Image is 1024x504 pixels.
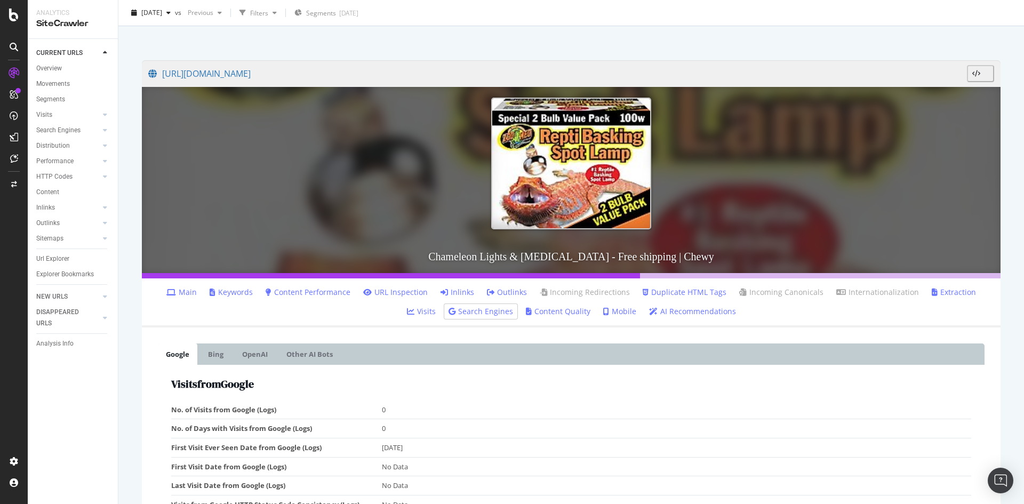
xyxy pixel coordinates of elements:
[988,468,1013,493] div: Open Intercom Messenger
[36,109,52,121] div: Visits
[36,63,110,74] a: Overview
[250,8,268,17] div: Filters
[36,202,55,213] div: Inlinks
[36,202,100,213] a: Inlinks
[491,98,651,229] img: Chameleon Lights & Heating Pads - Free shipping | Chewy
[166,287,197,298] a: Main
[36,218,100,229] a: Outlinks
[540,287,630,298] a: Incoming Redirections
[171,378,971,390] h2: Visits from Google
[36,187,110,198] a: Content
[171,476,382,495] td: Last Visit Date from Google (Logs)
[36,291,68,302] div: NEW URLS
[739,287,823,298] a: Incoming Canonicals
[36,253,69,265] div: Url Explorer
[234,343,276,365] a: OpenAI
[210,287,253,298] a: Keywords
[649,306,736,317] a: AI Recommendations
[36,94,65,105] div: Segments
[171,401,382,419] td: No. of Visits from Google (Logs)
[36,307,90,329] div: DISAPPEARED URLS
[36,233,100,244] a: Sitemaps
[36,9,109,18] div: Analytics
[290,4,363,21] button: Segments[DATE]
[339,9,358,18] div: [DATE]
[36,307,100,329] a: DISAPPEARED URLS
[526,306,590,317] a: Content Quality
[363,287,428,298] a: URL Inspection
[36,218,60,229] div: Outlinks
[449,306,513,317] a: Search Engines
[36,140,70,151] div: Distribution
[306,9,336,18] span: Segments
[141,8,162,17] span: 2025 Apr. 26th
[36,47,83,59] div: CURRENT URLS
[36,47,100,59] a: CURRENT URLS
[36,338,74,349] div: Analysis Info
[127,4,175,21] button: [DATE]
[36,125,100,136] a: Search Engines
[36,171,73,182] div: HTTP Codes
[278,343,341,365] a: Other AI Bots
[932,287,976,298] a: Extraction
[382,419,971,438] td: 0
[36,156,100,167] a: Performance
[603,306,636,317] a: Mobile
[36,253,110,265] a: Url Explorer
[36,269,110,280] a: Explorer Bookmarks
[36,291,100,302] a: NEW URLS
[142,240,1001,273] h3: Chameleon Lights & [MEDICAL_DATA] - Free shipping | Chewy
[36,78,110,90] a: Movements
[183,8,213,17] span: Previous
[382,438,971,458] td: [DATE]
[382,401,971,419] td: 0
[266,287,350,298] a: Content Performance
[171,438,382,458] td: First Visit Ever Seen Date from Google (Logs)
[382,476,971,495] td: No Data
[407,306,436,317] a: Visits
[171,419,382,438] td: No. of Days with Visits from Google (Logs)
[36,78,70,90] div: Movements
[200,343,231,365] a: Bing
[36,187,59,198] div: Content
[487,287,527,298] a: Outlinks
[441,287,474,298] a: Inlinks
[235,4,281,21] button: Filters
[158,343,197,365] a: Google
[836,287,919,298] a: Internationalization
[148,60,967,87] a: [URL][DOMAIN_NAME]
[643,287,726,298] a: Duplicate HTML Tags
[36,171,100,182] a: HTTP Codes
[382,457,971,476] td: No Data
[36,125,81,136] div: Search Engines
[36,233,63,244] div: Sitemaps
[171,457,382,476] td: First Visit Date from Google (Logs)
[36,338,110,349] a: Analysis Info
[36,18,109,30] div: SiteCrawler
[36,94,110,105] a: Segments
[183,4,226,21] button: Previous
[36,269,94,280] div: Explorer Bookmarks
[36,63,62,74] div: Overview
[36,156,74,167] div: Performance
[36,140,100,151] a: Distribution
[36,109,100,121] a: Visits
[175,8,183,17] span: vs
